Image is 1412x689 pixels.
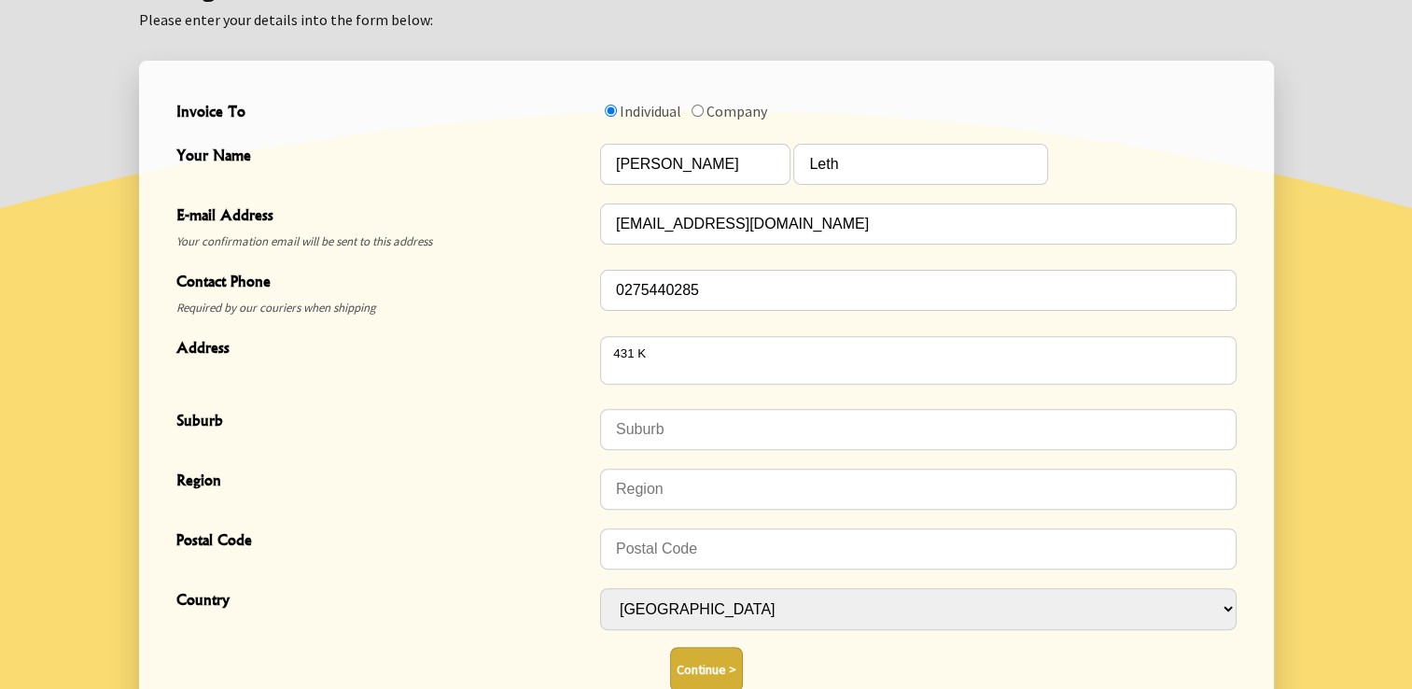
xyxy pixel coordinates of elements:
[176,270,591,297] span: Contact Phone
[600,469,1237,510] input: Region
[176,144,591,171] span: Your Name
[793,144,1048,185] input: Your Name
[176,231,591,253] span: Your confirmation email will be sent to this address
[600,144,790,185] input: Your Name
[176,204,591,231] span: E-mail Address
[600,588,1237,630] select: Country
[620,102,681,120] label: Individual
[605,105,617,117] input: Invoice To
[139,8,1274,31] p: Please enter your details into the form below:
[176,336,591,363] span: Address
[176,588,591,615] span: Country
[176,528,591,555] span: Postal Code
[176,409,591,436] span: Suburb
[176,297,591,319] span: Required by our couriers when shipping
[176,100,591,127] span: Invoice To
[176,469,591,496] span: Region
[706,102,767,120] label: Company
[600,204,1237,245] input: E-mail Address
[600,270,1237,311] input: Contact Phone
[600,409,1237,450] input: Suburb
[600,528,1237,569] input: Postal Code
[600,336,1237,385] textarea: Address
[692,105,704,117] input: Invoice To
